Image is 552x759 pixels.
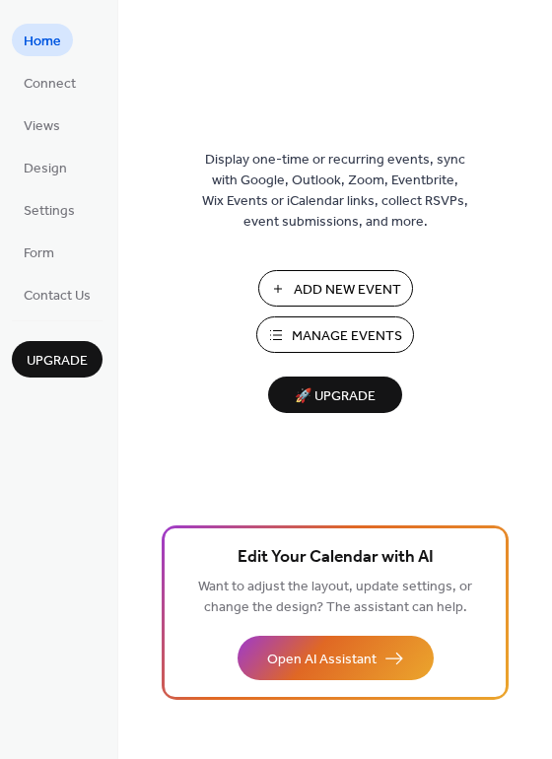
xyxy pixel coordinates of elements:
[268,377,402,413] button: 🚀 Upgrade
[24,243,54,264] span: Form
[12,236,66,268] a: Form
[292,326,402,347] span: Manage Events
[294,280,401,301] span: Add New Event
[27,351,88,372] span: Upgrade
[12,278,103,310] a: Contact Us
[238,544,434,572] span: Edit Your Calendar with AI
[198,574,472,621] span: Want to adjust the layout, update settings, or change the design? The assistant can help.
[12,24,73,56] a: Home
[12,341,103,378] button: Upgrade
[238,636,434,680] button: Open AI Assistant
[24,286,91,307] span: Contact Us
[12,108,72,141] a: Views
[12,151,79,183] a: Design
[267,650,377,670] span: Open AI Assistant
[24,159,67,179] span: Design
[280,383,390,410] span: 🚀 Upgrade
[24,201,75,222] span: Settings
[256,316,414,353] button: Manage Events
[24,74,76,95] span: Connect
[258,270,413,307] button: Add New Event
[12,193,87,226] a: Settings
[12,66,88,99] a: Connect
[24,116,60,137] span: Views
[202,150,468,233] span: Display one-time or recurring events, sync with Google, Outlook, Zoom, Eventbrite, Wix Events or ...
[24,32,61,52] span: Home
